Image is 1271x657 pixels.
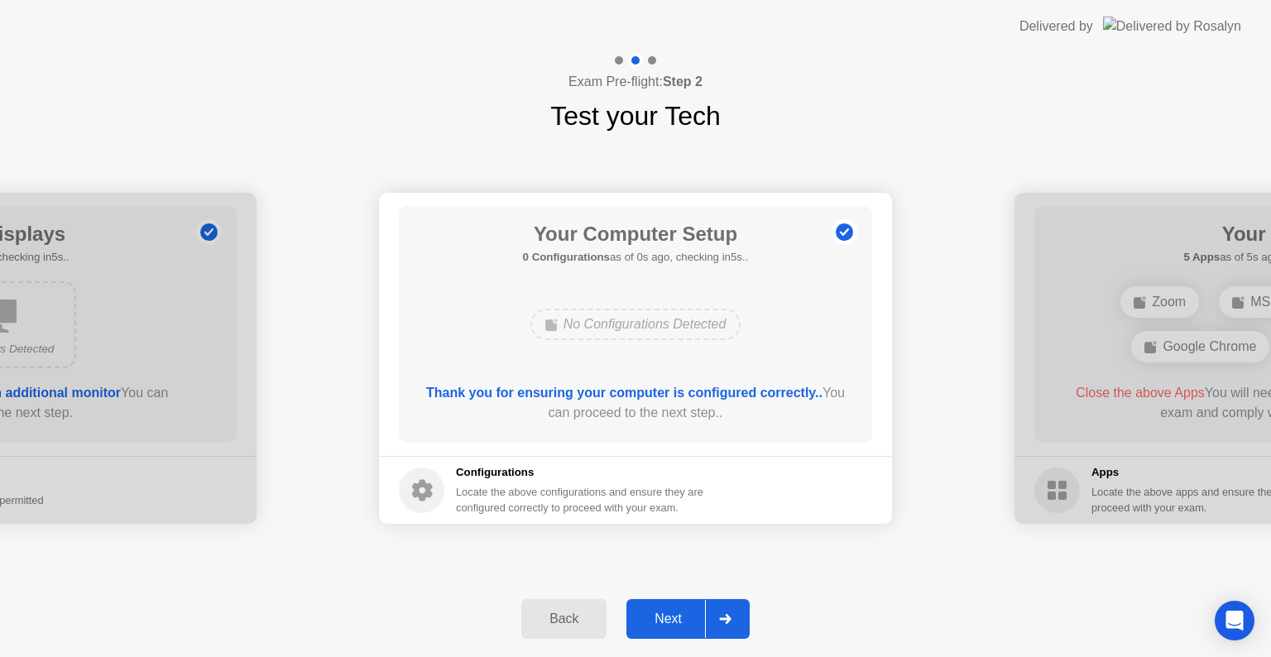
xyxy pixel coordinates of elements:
h4: Exam Pre-flight: [568,72,703,92]
h5: as of 0s ago, checking in5s.. [523,249,749,266]
div: Delivered by [1019,17,1093,36]
h1: Test your Tech [550,96,721,136]
div: Open Intercom Messenger [1215,601,1254,640]
h5: Configurations [456,464,707,481]
div: Locate the above configurations and ensure they are configured correctly to proceed with your exam. [456,484,707,516]
img: Delivered by Rosalyn [1103,17,1241,36]
div: You can proceed to the next step.. [423,383,849,423]
b: Step 2 [663,74,703,89]
div: No Configurations Detected [530,309,741,340]
div: Back [526,611,602,626]
button: Back [521,599,607,639]
button: Next [626,599,750,639]
h1: Your Computer Setup [523,219,749,249]
div: Next [631,611,705,626]
b: 0 Configurations [523,251,610,263]
b: Thank you for ensuring your computer is configured correctly.. [426,386,823,400]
